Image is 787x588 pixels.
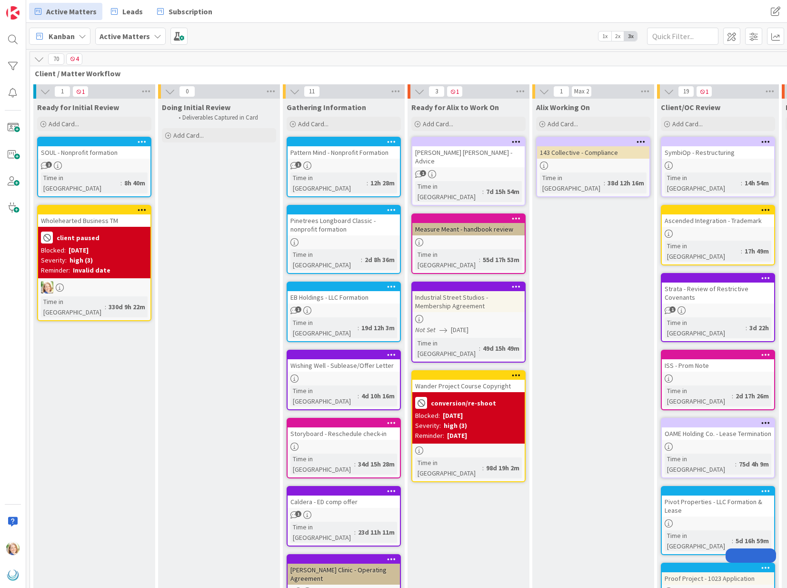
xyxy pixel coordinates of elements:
[356,527,397,537] div: 23d 11h 11m
[162,102,230,112] span: Doing Initial Review
[661,102,720,112] span: Client/OC Review
[122,178,148,188] div: 8h 40m
[678,86,694,97] span: 19
[412,214,525,235] div: Measure Meant - handbook review
[57,234,100,241] b: client paused
[288,359,400,372] div: Wishing Well - Sublease/Offer Letter
[536,102,590,112] span: Alix Working On
[665,172,741,193] div: Time in [GEOGRAPHIC_DATA]
[361,254,362,265] span: :
[290,522,354,543] div: Time in [GEOGRAPHIC_DATA]
[73,265,110,275] div: Invalid date
[288,487,400,508] div: Caldera - ED comp offer
[411,137,526,206] a: [PERSON_NAME] [PERSON_NAME] - AdviceTime in [GEOGRAPHIC_DATA]:7d 15h 54m
[482,463,484,473] span: :
[41,245,66,255] div: Blocked:
[415,457,482,478] div: Time in [GEOGRAPHIC_DATA]
[37,205,151,321] a: Wholehearted Business TMclient pausedBlocked:[DATE]Severity:high (3)Reminder:Invalid dateADTime i...
[105,302,106,312] span: :
[287,418,401,478] a: Storyboard - Reschedule check-inTime in [GEOGRAPHIC_DATA]:34d 15h 28m
[733,391,771,401] div: 2d 17h 26m
[662,274,774,304] div: Strata - Review of Restrictive Covenants
[38,138,150,159] div: SOUL - Nonprofit formation
[733,536,771,546] div: 5d 16h 59m
[624,31,637,41] span: 3x
[444,421,467,431] div: high (3)
[665,454,735,475] div: Time in [GEOGRAPHIC_DATA]
[662,419,774,440] div: OAME Holding Co. - Lease Termination
[70,255,93,265] div: high (3)
[6,6,20,20] img: Visit kanbanzone.com
[665,241,741,262] div: Time in [GEOGRAPHIC_DATA]
[484,463,522,473] div: 98d 19h 2m
[295,511,301,517] span: 1
[742,178,771,188] div: 14h 54m
[662,214,774,227] div: Ascended Integration - Trademark
[298,120,329,128] span: Add Card...
[553,86,569,97] span: 1
[747,323,771,333] div: 3d 22h
[6,542,20,555] img: AD
[288,427,400,440] div: Storyboard - Reschedule check-in
[415,431,444,441] div: Reminder:
[6,568,20,582] img: avatar
[38,214,150,227] div: Wholehearted Business TM
[358,323,359,333] span: :
[359,323,397,333] div: 19d 12h 3m
[41,172,120,193] div: Time in [GEOGRAPHIC_DATA]
[29,3,102,20] a: Active Matters
[368,178,397,188] div: 12h 28m
[482,186,484,197] span: :
[38,281,150,294] div: AD
[358,391,359,401] span: :
[665,385,732,406] div: Time in [GEOGRAPHIC_DATA]
[415,181,482,202] div: Time in [GEOGRAPHIC_DATA]
[732,391,733,401] span: :
[672,120,703,128] span: Add Card...
[665,530,732,551] div: Time in [GEOGRAPHIC_DATA]
[661,418,775,478] a: OAME Holding Co. - Lease TerminationTime in [GEOGRAPHIC_DATA]:75d 4h 9m
[354,527,356,537] span: :
[451,325,468,335] span: [DATE]
[411,282,526,363] a: Industrial Street Studios - Membership AgreementNot Set[DATE]Time in [GEOGRAPHIC_DATA]:49d 15h 49m
[662,283,774,304] div: Strata - Review of Restrictive Covenants
[540,172,604,193] div: Time in [GEOGRAPHIC_DATA]
[288,138,400,159] div: Pattern Mind - Nonprofit Formation
[662,496,774,517] div: Pivot Properties - LLC Formation & Lease
[38,146,150,159] div: SOUL - Nonprofit formation
[661,205,775,265] a: Ascended Integration - TrademarkTime in [GEOGRAPHIC_DATA]:17h 49m
[431,400,496,406] b: conversion/re-shoot
[179,86,195,97] span: 0
[290,172,367,193] div: Time in [GEOGRAPHIC_DATA]
[100,31,150,41] b: Active Matters
[49,30,75,42] span: Kanban
[412,371,525,392] div: Wander Project Course Copyright
[741,178,742,188] span: :
[746,323,747,333] span: :
[741,246,742,256] span: :
[288,206,400,235] div: Pinetrees Longboard Classic - nonprofit formation
[735,459,737,469] span: :
[49,120,79,128] span: Add Card...
[359,391,397,401] div: 4d 10h 16m
[288,291,400,304] div: EB Holdings - LLC Formation
[287,350,401,410] a: Wishing Well - Sublease/Offer LetterTime in [GEOGRAPHIC_DATA]:4d 10h 16m
[169,6,212,17] span: Subscription
[69,245,89,255] div: [DATE]
[356,459,397,469] div: 34d 15h 28m
[288,283,400,304] div: EB Holdings - LLC Formation
[415,325,436,334] i: Not Set
[290,454,354,475] div: Time in [GEOGRAPHIC_DATA]
[662,206,774,227] div: Ascended Integration - Trademark
[288,419,400,440] div: Storyboard - Reschedule check-in
[304,86,320,97] span: 11
[665,317,746,338] div: Time in [GEOGRAPHIC_DATA]
[420,170,426,176] span: 1
[662,564,774,585] div: Proof Project - 1023 Application
[411,370,526,482] a: Wander Project Course Copyrightconversion/re-shootBlocked:[DATE]Severity:high (3)Reminder:[DATE]T...
[662,146,774,159] div: SymbiOp - Restructuring
[295,162,301,168] span: 1
[288,146,400,159] div: Pattern Mind - Nonprofit Formation
[54,86,70,97] span: 1
[151,3,218,20] a: Subscription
